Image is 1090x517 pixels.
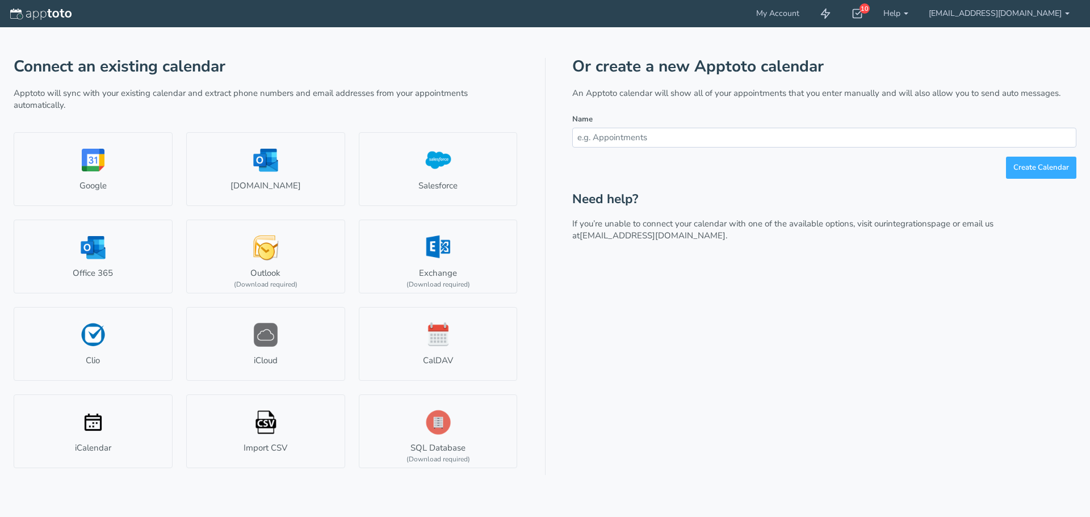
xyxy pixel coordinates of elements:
a: CalDAV [359,307,518,381]
a: Clio [14,307,173,381]
img: logo-apptoto--white.svg [10,9,72,20]
input: e.g. Appointments [572,128,1076,148]
a: Office 365 [14,220,173,293]
a: Exchange [359,220,518,293]
a: Import CSV [186,394,345,468]
a: Google [14,132,173,206]
a: iCalendar [14,394,173,468]
div: 10 [860,3,870,14]
div: (Download required) [406,280,470,289]
button: Create Calendar [1006,157,1076,179]
p: An Apptoto calendar will show all of your appointments that you enter manually and will also allo... [572,87,1076,99]
a: [EMAIL_ADDRESS][DOMAIN_NAME]. [580,230,727,241]
a: Salesforce [359,132,518,206]
div: (Download required) [406,455,470,464]
h2: Need help? [572,192,1076,207]
div: (Download required) [234,280,297,289]
a: iCloud [186,307,345,381]
h1: Or create a new Apptoto calendar [572,58,1076,75]
a: integrations [886,218,931,229]
a: Outlook [186,220,345,293]
label: Name [572,114,593,125]
p: Apptoto will sync with your existing calendar and extract phone numbers and email addresses from ... [14,87,518,112]
p: If you’re unable to connect your calendar with one of the available options, visit our page or em... [572,218,1076,242]
h1: Connect an existing calendar [14,58,518,75]
a: SQL Database [359,394,518,468]
a: [DOMAIN_NAME] [186,132,345,206]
